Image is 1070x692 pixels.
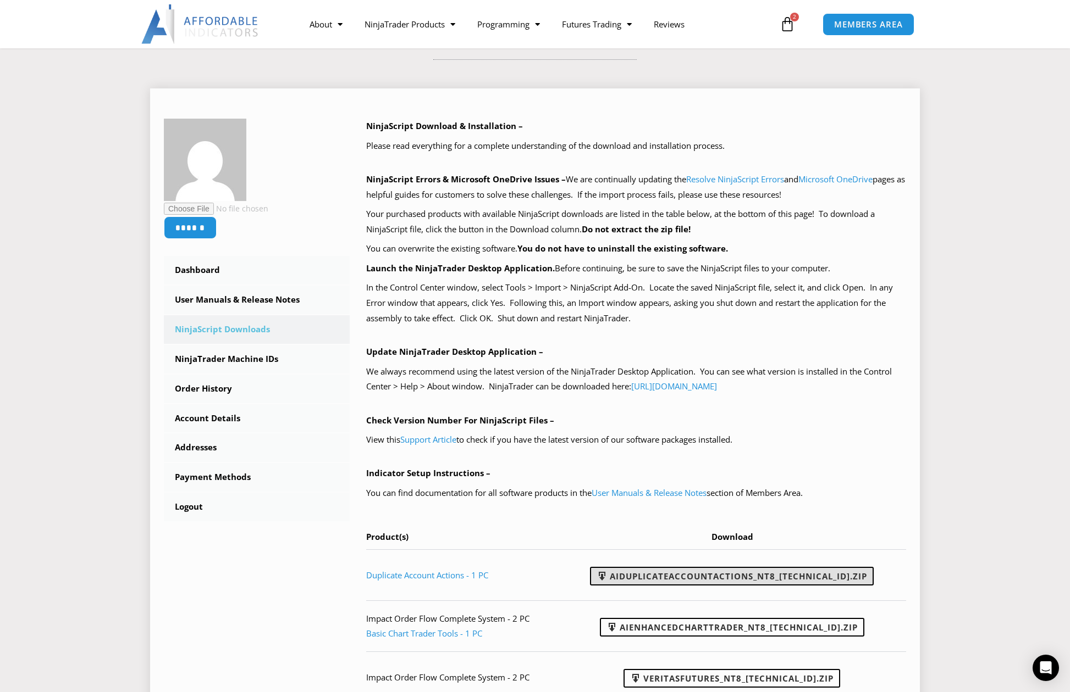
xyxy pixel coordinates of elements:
[164,119,246,201] img: 38528d44d6a573215b0509b2625129acbc6ebaa87bec43d1bc25c1288925452e
[366,207,907,237] p: Your purchased products with available NinjaScript downloads are listed in the table below, at th...
[834,20,903,29] span: MEMBERS AREA
[400,434,456,445] a: Support Article
[366,280,907,326] p: In the Control Center window, select Tools > Import > NinjaScript Add-On. Locate the saved NinjaS...
[366,241,907,256] p: You can overwrite the existing software.
[590,567,874,585] a: AIDuplicateAccountActions_NT8_[TECHNICAL_ID].zip
[366,138,907,154] p: Please read everything for a complete understanding of the download and installation process.
[823,13,914,36] a: MEMBERS AREA
[551,12,643,37] a: Futures Trading
[366,531,409,542] span: Product(s)
[164,375,350,403] a: Order History
[366,120,523,131] b: NinjaScript Download & Installation –
[366,485,907,501] p: You can find documentation for all software products in the section of Members Area.
[366,628,482,639] a: Basic Chart Trader Tools - 1 PC
[592,487,707,498] a: User Manuals & Release Notes
[164,315,350,344] a: NinjaScript Downloads
[164,345,350,373] a: NinjaTrader Machine IDs
[712,531,753,542] span: Download
[790,13,799,21] span: 2
[164,404,350,433] a: Account Details
[366,172,907,203] p: We are continually updating the and pages as helpful guides for customers to solve these challeng...
[164,493,350,521] a: Logout
[517,243,728,254] b: You do not have to uninstall the existing software.
[164,256,350,521] nav: Account pages
[600,618,864,637] a: AIEnhancedChartTrader_NT8_[TECHNICAL_ID].zip
[643,12,696,37] a: Reviews
[582,224,691,235] b: Do not extract the zip file!
[366,364,907,395] p: We always recommend using the latest version of the NinjaTrader Desktop Application. You can see ...
[164,286,350,314] a: User Manuals & Release Notes
[1033,655,1059,681] div: Open Intercom Messenger
[763,8,812,40] a: 2
[366,600,566,651] td: Impact Order Flow Complete System - 2 PC
[366,415,554,426] b: Check Version Number For NinjaScript Files –
[366,263,555,274] b: Launch the NinjaTrader Desktop Application.
[299,12,354,37] a: About
[366,570,488,581] a: Duplicate Account Actions - 1 PC
[798,174,873,185] a: Microsoft OneDrive
[366,432,907,448] p: View this to check if you have the latest version of our software packages installed.
[164,463,350,492] a: Payment Methods
[686,174,784,185] a: Resolve NinjaScript Errors
[366,261,907,276] p: Before continuing, be sure to save the NinjaScript files to your computer.
[164,256,350,284] a: Dashboard
[631,381,717,392] a: [URL][DOMAIN_NAME]
[354,12,466,37] a: NinjaTrader Products
[366,174,566,185] b: NinjaScript Errors & Microsoft OneDrive Issues –
[466,12,551,37] a: Programming
[164,433,350,462] a: Addresses
[299,12,777,37] nav: Menu
[141,4,260,44] img: LogoAI | Affordable Indicators – NinjaTrader
[366,467,490,478] b: Indicator Setup Instructions –
[366,346,543,357] b: Update NinjaTrader Desktop Application –
[624,669,840,688] a: VeritasFutures_NT8_[TECHNICAL_ID].zip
